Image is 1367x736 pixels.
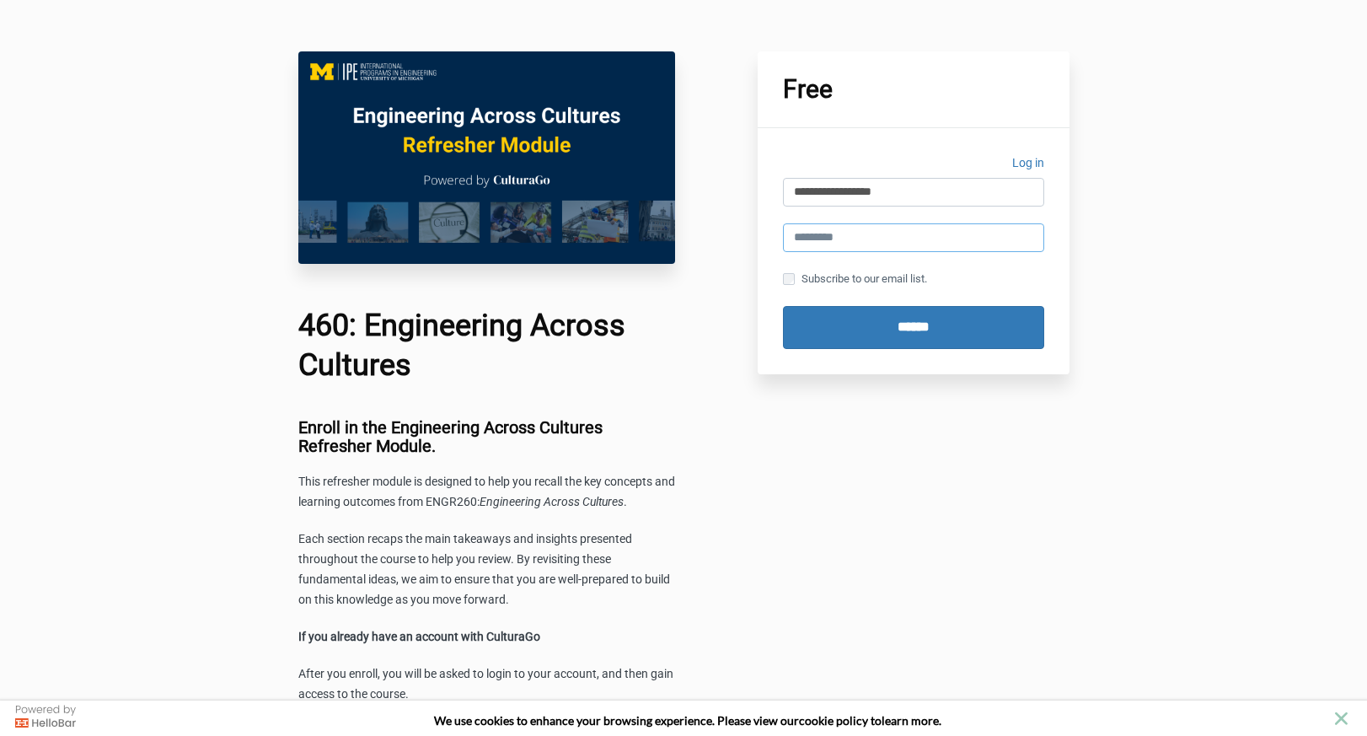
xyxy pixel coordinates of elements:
[298,306,676,385] h1: 460: Engineering Across Cultures
[298,475,675,508] span: This refresher module is designed to help you recall the key concepts and learning outcomes from ...
[298,664,676,705] p: After you enroll, you will be asked to login to your account, and then gain access to the course.
[783,77,1044,102] h1: Free
[799,713,868,728] a: cookie policy
[298,552,670,606] span: the course to help you review. By revisiting these fundamental ideas, we aim to ensure that you a...
[298,630,540,643] strong: If you already have an account with CulturaGo
[298,51,676,264] img: c0f10fc-c575-6ff0-c716-7a6e5a06d1b5_EAC_460_Main_Image.png
[298,418,676,455] h3: Enroll in the Engineering Across Cultures Refresher Module.
[1331,708,1352,729] button: close
[871,713,882,728] strong: to
[783,270,927,288] label: Subscribe to our email list.
[434,713,799,728] span: We use cookies to enhance your browsing experience. Please view our
[882,713,941,728] span: learn more.
[624,495,627,508] span: .
[783,273,795,285] input: Subscribe to our email list.
[298,532,632,566] span: Each section recaps the main takeaways and insights presented throughout
[480,495,624,508] span: Engineering Across Cultures
[1012,153,1044,178] a: Log in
